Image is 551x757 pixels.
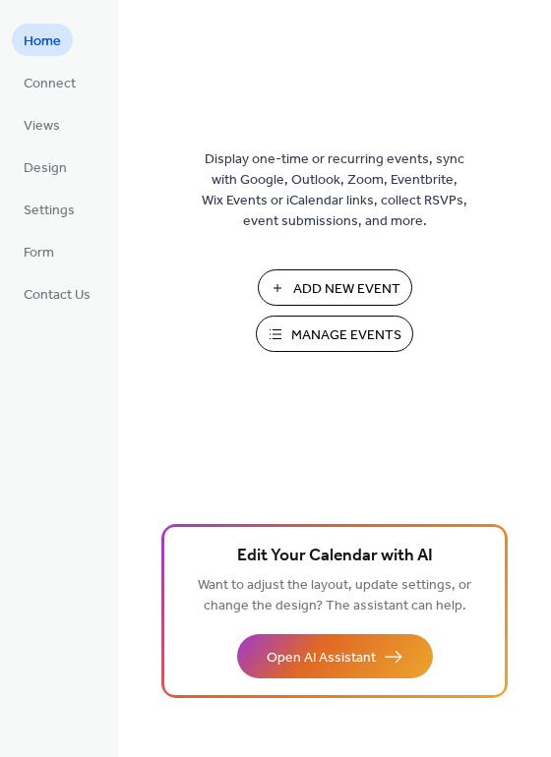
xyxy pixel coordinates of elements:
button: Open AI Assistant [237,634,433,678]
a: Form [12,235,66,267]
span: Settings [24,201,75,221]
a: Contact Us [12,277,102,310]
span: Views [24,116,60,137]
a: Settings [12,193,87,225]
button: Manage Events [256,316,413,352]
span: Contact Us [24,285,91,306]
span: Form [24,243,54,263]
span: Open AI Assistant [267,648,376,669]
button: Add New Event [258,269,412,306]
a: Connect [12,66,88,98]
a: Views [12,108,72,141]
span: Manage Events [291,325,401,346]
span: Want to adjust the layout, update settings, or change the design? The assistant can help. [198,572,471,619]
span: Home [24,31,61,52]
span: Design [24,158,67,179]
a: Design [12,150,79,183]
span: Edit Your Calendar with AI [237,543,433,570]
a: Home [12,24,73,56]
span: Add New Event [293,279,400,300]
span: Display one-time or recurring events, sync with Google, Outlook, Zoom, Eventbrite, Wix Events or ... [202,149,467,232]
span: Connect [24,74,76,94]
